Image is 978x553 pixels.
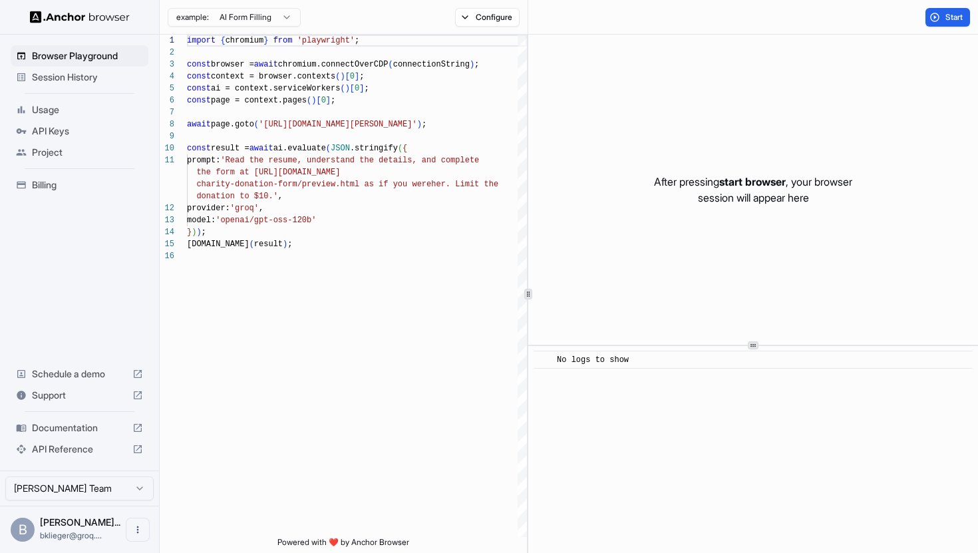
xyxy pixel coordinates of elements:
span: await [187,120,211,129]
span: JSON [331,144,350,153]
span: ( [307,96,311,105]
span: ; [287,240,292,249]
div: 4 [160,71,174,83]
span: ​ [540,353,547,367]
div: 11 [160,154,174,166]
span: Session History [32,71,143,84]
span: result [254,240,283,249]
span: const [187,96,211,105]
span: lete [460,156,479,165]
span: the form at [URL][DOMAIN_NAME] [196,168,340,177]
span: { [403,144,407,153]
span: Benjamin Klieger [40,516,120,528]
span: ) [345,84,350,93]
div: Browser Playground [11,45,148,67]
div: Usage [11,99,148,120]
span: 'openai/gpt-oss-120b' [216,216,316,225]
span: from [273,36,293,45]
span: API Reference [32,443,127,456]
span: '[URL][DOMAIN_NAME][PERSON_NAME]' [259,120,417,129]
div: 9 [160,130,174,142]
span: ; [359,72,364,81]
span: API Keys [32,124,143,138]
span: prompt: [187,156,220,165]
span: ) [417,120,422,129]
span: ( [326,144,331,153]
span: const [187,60,211,69]
span: import [187,36,216,45]
span: ; [474,60,479,69]
span: , [278,192,283,201]
div: 3 [160,59,174,71]
span: ( [249,240,254,249]
span: } [263,36,268,45]
span: Support [32,389,127,402]
div: B [11,518,35,542]
div: 6 [160,94,174,106]
span: page = context.pages [211,96,307,105]
span: ( [254,120,259,129]
span: chromium.connectOverCDP [278,60,389,69]
span: page.goto [211,120,254,129]
div: 7 [160,106,174,118]
button: Configure [455,8,520,27]
span: ( [398,144,403,153]
div: 10 [160,142,174,154]
span: connectionString [393,60,470,69]
span: 'Read the resume, understand the details, and comp [220,156,460,165]
span: [ [350,84,355,93]
div: Session History [11,67,148,88]
span: ; [202,228,206,237]
span: No logs to show [557,355,629,365]
span: const [187,144,211,153]
span: Schedule a demo [32,367,127,381]
span: ; [355,36,359,45]
span: ] [355,72,359,81]
div: Schedule a demo [11,363,148,385]
span: .stringify [350,144,398,153]
span: result = [211,144,249,153]
span: ) [196,228,201,237]
span: Browser Playground [32,49,143,63]
span: ai = context.serviceWorkers [211,84,340,93]
span: browser = [211,60,254,69]
div: 16 [160,250,174,262]
span: await [254,60,278,69]
span: 0 [355,84,359,93]
span: [DOMAIN_NAME] [187,240,249,249]
span: ; [422,120,426,129]
span: ) [470,60,474,69]
span: 0 [350,72,355,81]
p: After pressing , your browser session will appear here [654,174,852,206]
span: chromium [226,36,264,45]
span: Documentation [32,421,127,435]
div: Support [11,385,148,406]
div: Documentation [11,417,148,439]
span: [ [345,72,350,81]
span: ( [335,72,340,81]
span: ) [192,228,196,237]
span: Start [945,12,964,23]
span: ai.evaluate [273,144,326,153]
span: await [249,144,273,153]
span: ] [359,84,364,93]
span: const [187,72,211,81]
span: Billing [32,178,143,192]
div: 15 [160,238,174,250]
div: 2 [160,47,174,59]
span: example: [176,12,209,23]
span: ; [364,84,369,93]
span: donation to $10.' [196,192,277,201]
span: , [259,204,263,213]
span: ] [326,96,331,105]
div: 13 [160,214,174,226]
button: Start [925,8,970,27]
span: ) [311,96,316,105]
span: ) [340,72,345,81]
div: API Keys [11,120,148,142]
div: 8 [160,118,174,130]
span: charity-donation-form/preview.html as if you were [196,180,431,189]
span: context = browser.contexts [211,72,335,81]
span: ( [388,60,393,69]
span: provider: [187,204,230,213]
